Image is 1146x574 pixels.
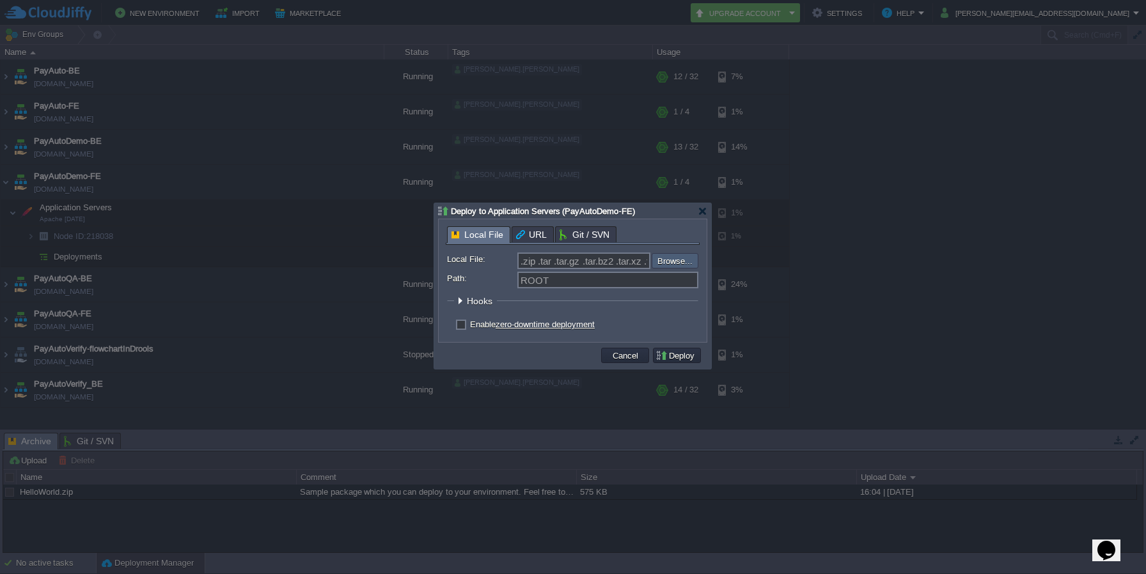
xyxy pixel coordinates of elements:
span: Hooks [467,296,496,306]
label: Enable [470,320,595,329]
iframe: chat widget [1092,523,1133,561]
button: Deploy [655,350,698,361]
button: Cancel [609,350,642,361]
span: Local File [451,227,503,243]
label: Local File: [447,252,516,266]
span: Git / SVN [560,227,609,242]
a: zero-downtime deployment [496,320,595,329]
span: Deploy to Application Servers (PayAutoDemo-FE) [451,206,635,216]
span: URL [516,227,547,242]
label: Path: [447,272,516,285]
